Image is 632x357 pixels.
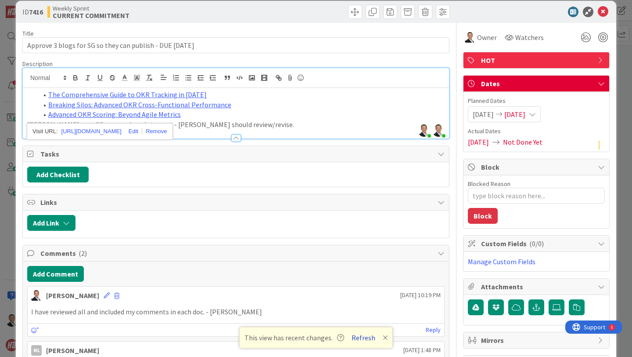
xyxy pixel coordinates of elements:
input: type card name here... [22,37,449,53]
span: [DATE] [504,109,525,120]
span: Owner [477,32,497,43]
span: [DATE] 10:19 PM [400,291,441,300]
button: Add Checklist [27,167,89,182]
span: Custom Fields [481,238,593,249]
span: This view has recent changes. [244,332,344,343]
div: 5 [46,4,48,11]
a: The Comprehensive Guide to OKR Tracking in [DATE] [48,90,207,99]
label: Title [22,29,34,37]
a: Advanced OKR Scoring: Beyond Agile Metrics [48,110,181,119]
a: [URL][DOMAIN_NAME] [61,126,122,137]
a: Breaking Silos: Advanced OKR Cross-Functional Performance [48,100,231,109]
span: ( 0/0 ) [529,239,544,248]
span: ID [22,7,43,17]
p: [PERSON_NAME] sent SG approval ready to post - [PERSON_NAME] should review/revise. [27,120,445,130]
span: Comments [40,248,433,259]
span: [DATE] [468,137,489,147]
div: [PERSON_NAME] [46,290,99,301]
button: Block [468,208,498,224]
span: Dates [481,78,593,89]
a: Reply [426,324,441,335]
span: [DATE] [473,109,494,120]
button: Add Comment [27,266,84,282]
a: Manage Custom Fields [468,257,535,266]
button: Add Link [27,215,75,231]
label: Blocked Reason [468,180,510,188]
button: Refresh [348,332,378,343]
span: Planned Dates [468,96,605,106]
span: ( 2 ) [79,249,87,258]
span: Description [22,60,53,68]
p: I have reviewed all and included my comments in each doc. - [PERSON_NAME] [31,307,441,317]
span: HOT [481,55,593,66]
span: Links [40,197,433,208]
b: CURRENT COMMITMENT [53,12,129,19]
span: Attachments [481,281,593,292]
span: Tasks [40,149,433,159]
img: UCWZD98YtWJuY0ewth2JkLzM7ZIabXpM.png [432,124,445,137]
span: Weekly Sprint [53,5,129,12]
span: Mirrors [481,335,593,346]
span: Watchers [515,32,544,43]
b: 7416 [29,7,43,16]
span: Block [481,162,593,172]
span: Not Done Yet [503,137,542,147]
div: [PERSON_NAME] [46,345,99,356]
img: SL [465,32,475,43]
div: ML [31,345,42,356]
span: Support [18,1,40,12]
span: [DATE] 1:48 PM [403,346,441,355]
span: Actual Dates [468,127,605,136]
img: UCWZD98YtWJuY0ewth2JkLzM7ZIabXpM.png [418,124,430,137]
img: SL [31,290,42,301]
